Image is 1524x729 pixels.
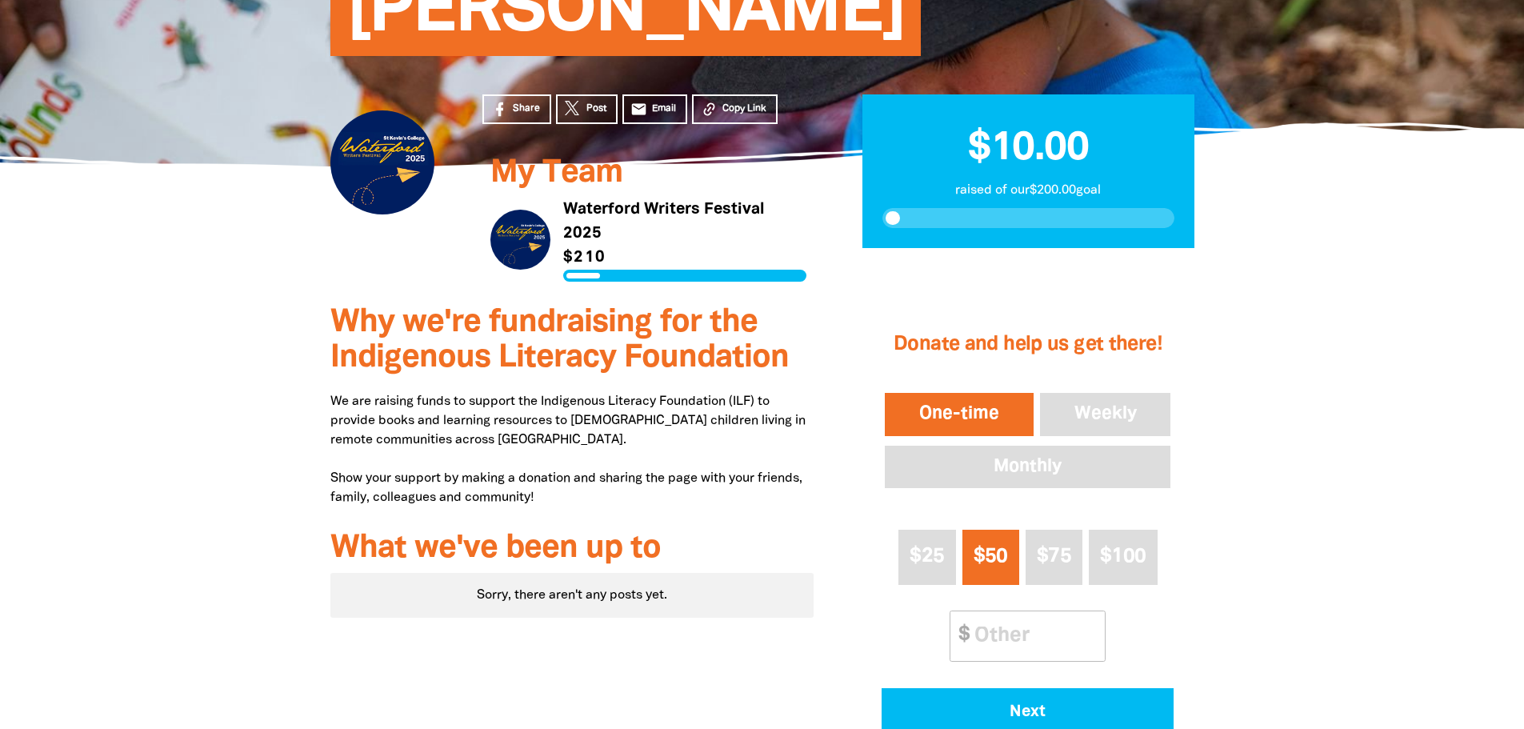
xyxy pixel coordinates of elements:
[1037,547,1071,566] span: $75
[330,308,789,373] span: Why we're fundraising for the Indigenous Literacy Foundation
[882,390,1037,439] button: One-time
[482,94,551,124] a: Share
[1089,530,1158,585] button: $100
[974,547,1008,566] span: $50
[950,611,970,660] span: $
[1026,530,1082,585] button: $75
[556,94,618,124] a: Post
[586,102,606,116] span: Post
[1037,390,1174,439] button: Weekly
[968,130,1089,167] span: $10.00
[882,313,1174,377] h2: Donate and help us get there!
[622,94,688,124] a: emailEmail
[722,102,766,116] span: Copy Link
[692,94,778,124] button: Copy Link
[490,156,806,191] h3: My Team
[898,530,955,585] button: $25
[963,611,1105,660] input: Other
[882,181,1174,200] p: raised of our $200.00 goal
[904,704,1152,720] span: Next
[1100,547,1146,566] span: $100
[330,392,814,507] p: We are raising funds to support the Indigenous Literacy Foundation (ILF) to provide books and lea...
[630,101,647,118] i: email
[910,547,944,566] span: $25
[330,573,814,618] div: Sorry, there aren't any posts yet.
[882,443,1174,492] button: Monthly
[330,531,814,567] h3: What we've been up to
[962,530,1019,585] button: $50
[513,102,540,116] span: Share
[330,573,814,618] div: Paginated content
[652,102,676,116] span: Email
